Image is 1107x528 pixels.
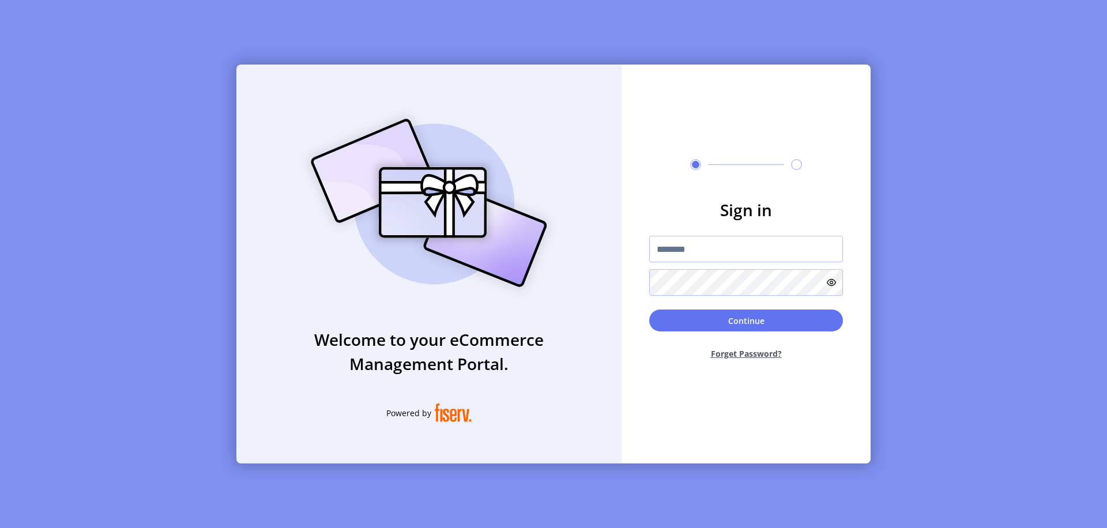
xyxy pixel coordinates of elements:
[649,310,843,331] button: Continue
[386,407,431,419] span: Powered by
[293,106,564,300] img: card_Illustration.svg
[649,338,843,369] button: Forget Password?
[236,327,622,376] h3: Welcome to your eCommerce Management Portal.
[649,198,843,222] h3: Sign in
